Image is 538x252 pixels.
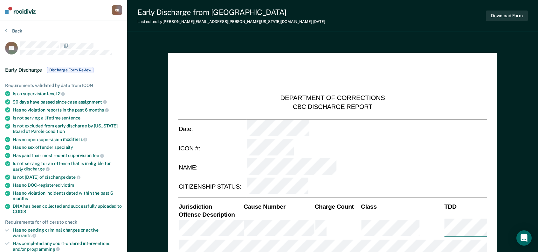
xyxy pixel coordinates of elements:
div: CBC DISCHARGE REPORT [293,103,372,111]
span: sentence [61,115,80,120]
div: Has no DOC-registered [13,183,122,188]
th: TDD [444,203,487,211]
th: Class [361,203,444,211]
div: DEPARTMENT OF CORRECTIONS [280,94,385,103]
div: Has no pending criminal charges or active [13,227,122,238]
div: Open Intercom Messenger [516,230,532,246]
span: fee [93,153,104,158]
span: date [66,175,80,180]
td: CITIZENSHIP STATUS: [178,177,246,197]
span: CODIS [13,209,26,214]
th: Charge Count [314,203,361,211]
div: Has completed any court-ordered interventions and/or [13,241,122,252]
button: RB [112,5,122,15]
span: discharge [24,166,50,171]
td: Date: [178,119,246,138]
div: Is not serving for an offense that is ineligible for early [13,161,122,172]
button: Download Form [486,11,528,21]
td: NAME: [178,158,246,177]
button: Back [5,28,22,34]
span: months [13,196,28,201]
div: Last edited by [PERSON_NAME][EMAIL_ADDRESS][PERSON_NAME][US_STATE][DOMAIN_NAME] [137,19,325,24]
div: Is not excluded from early discharge by [US_STATE] Board of Parole [13,123,122,134]
div: DNA has been collected and successfully uploaded to [13,204,122,214]
span: programming [27,247,60,252]
span: months [89,107,109,112]
img: Recidiviz [5,7,36,14]
span: Discharge Form Review [47,67,93,73]
th: Jurisdiction [178,203,243,211]
td: ICON #: [178,139,246,158]
span: condition [45,129,65,134]
div: Has no open supervision [13,137,122,142]
div: Is not serving a lifetime [13,115,122,121]
div: Requirements validated by data from ICON [5,83,122,88]
span: Early Discharge [5,67,42,73]
div: Has paid their most recent supervision [13,153,122,158]
div: Is not [DATE] of discharge [13,174,122,180]
div: Has no sex offender [13,145,122,150]
div: Has no violation incidents dated within the past 6 [13,191,122,201]
div: Has no violation reports in the past 6 [13,107,122,113]
th: Cause Number [243,203,314,211]
div: Is on supervision level [13,91,122,97]
span: specialty [54,145,73,150]
span: [DATE] [313,19,325,24]
span: assignment [78,99,107,104]
span: 2 [58,91,65,96]
div: 90 days have passed since case [13,99,122,105]
th: Offense Description [178,211,243,219]
span: modifiers [63,137,87,142]
span: victim [61,183,74,188]
div: Requirements for officers to check [5,220,122,225]
span: warrants [13,233,36,238]
div: Early Discharge from [GEOGRAPHIC_DATA] [137,8,325,17]
div: R B [112,5,122,15]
